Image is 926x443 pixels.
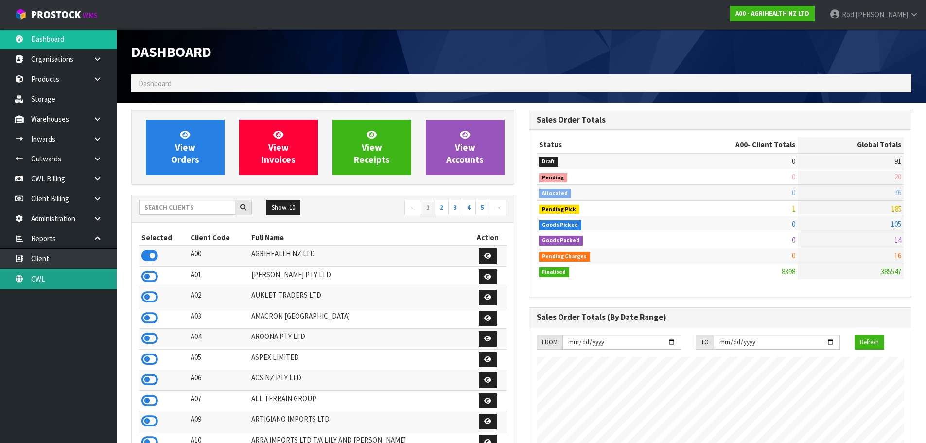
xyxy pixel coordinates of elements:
[894,251,901,260] span: 16
[881,267,901,276] span: 385547
[537,115,904,124] h3: Sales Order Totals
[188,329,249,350] td: A04
[539,205,580,214] span: Pending Pick
[249,308,469,329] td: AMACRON [GEOGRAPHIC_DATA]
[446,129,484,165] span: View Accounts
[171,129,199,165] span: View Orders
[131,42,211,61] span: Dashboard
[537,137,658,153] th: Status
[249,246,469,266] td: AGRIHEALTH NZ LTD
[266,200,300,215] button: Show: 10
[782,267,795,276] span: 8398
[15,8,27,20] img: cube-alt.png
[421,200,435,215] a: 1
[188,287,249,308] td: A02
[448,200,462,215] a: 3
[188,370,249,391] td: A06
[730,6,815,21] a: A00 - AGRIHEALTH NZ LTD
[894,172,901,181] span: 20
[792,157,795,166] span: 0
[894,157,901,166] span: 91
[188,266,249,287] td: A01
[792,188,795,197] span: 0
[658,137,798,153] th: - Client Totals
[891,204,901,213] span: 185
[188,390,249,411] td: A07
[539,252,591,262] span: Pending Charges
[332,120,411,175] a: ViewReceipts
[330,200,507,217] nav: Page navigation
[249,230,469,246] th: Full Name
[139,79,172,88] span: Dashboard
[249,329,469,350] td: AROONA PTY LTD
[139,200,235,215] input: Search clients
[891,219,901,229] span: 105
[539,189,572,198] span: Allocated
[798,137,904,153] th: Global Totals
[894,188,901,197] span: 76
[894,235,901,245] span: 14
[696,335,714,350] div: TO
[539,220,582,230] span: Goods Picked
[856,10,908,19] span: [PERSON_NAME]
[188,246,249,266] td: A00
[792,172,795,181] span: 0
[188,411,249,432] td: A09
[188,230,249,246] th: Client Code
[475,200,489,215] a: 5
[249,390,469,411] td: ALL TERRAIN GROUP
[792,251,795,260] span: 0
[792,235,795,245] span: 0
[470,230,507,246] th: Action
[188,349,249,370] td: A05
[262,129,296,165] span: View Invoices
[188,308,249,329] td: A03
[489,200,506,215] a: →
[239,120,318,175] a: ViewInvoices
[249,287,469,308] td: AUKLET TRADERS LTD
[842,10,854,19] span: Rod
[792,204,795,213] span: 1
[855,335,884,350] button: Refresh
[735,140,748,149] span: A00
[249,349,469,370] td: ASPEX LIMITED
[249,266,469,287] td: [PERSON_NAME] PTY LTD
[31,8,81,21] span: ProStock
[539,267,570,277] span: Finalised
[146,120,225,175] a: ViewOrders
[404,200,421,215] a: ←
[139,230,188,246] th: Selected
[539,157,559,167] span: Draft
[83,11,98,20] small: WMS
[249,411,469,432] td: ARTIGIANO IMPORTS LTD
[435,200,449,215] a: 2
[537,335,562,350] div: FROM
[354,129,390,165] span: View Receipts
[462,200,476,215] a: 4
[539,173,568,183] span: Pending
[539,236,583,246] span: Goods Packed
[537,313,904,322] h3: Sales Order Totals (By Date Range)
[249,370,469,391] td: ACS NZ PTY LTD
[792,219,795,229] span: 0
[426,120,505,175] a: ViewAccounts
[735,9,809,18] strong: A00 - AGRIHEALTH NZ LTD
